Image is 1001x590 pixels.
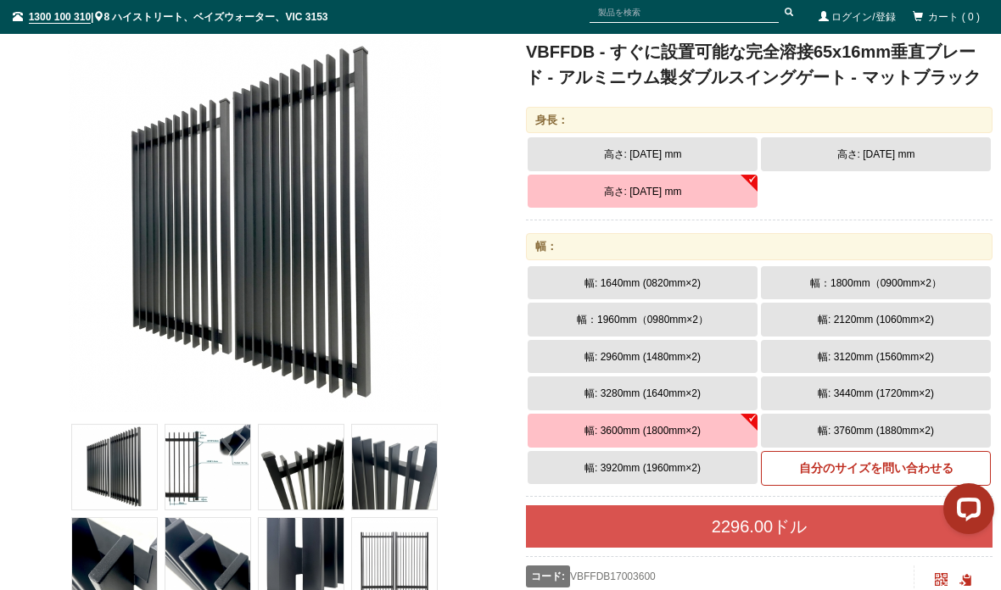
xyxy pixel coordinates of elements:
[528,340,758,374] button: 幅: 2960mm (1480mm×2)
[818,314,934,326] font: 幅: 2120mm (1060mm×2)
[959,574,972,587] span: クリックしてURLをコピー
[928,11,980,23] font: カート ( 0 )
[761,137,991,171] button: 高さ: [DATE] mm
[810,277,942,289] font: 幅：1800mm（0900mm×2）
[528,376,758,410] button: 幅: 3280mm (1640mm×2)
[773,517,807,536] font: ドル
[259,425,344,509] img: VBFFDB - すぐに設置可能な完全溶接65x16mm垂直ブレード - アルミニウム製ダブルスイングゲート - マットブラック
[352,425,437,509] img: VBFFDB - すぐに設置可能な完全溶接65x16mm垂直ブレード - アルミニウム製ダブルスイングゲート - マットブラック
[761,414,991,448] button: 幅: 3760mm (1880mm×2)
[72,425,157,509] img: VBFFDB - すぐに設置可能な完全溶接65x16mm垂直ブレード - アルミニウム製ダブルスイングゲート - マットブラック
[761,340,991,374] button: 幅: 3120mm (1560mm×2)
[531,571,565,582] font: コード:
[528,266,758,300] button: 幅: 1640mm (0820mm×2)
[799,461,953,475] font: 自分のサイズを問い合わせる
[528,414,758,448] button: 幅: 3600mm (1800mm×2)
[584,462,701,474] font: 幅: 3920mm (1960mm×2)
[761,451,991,487] a: 自分のサイズを問い合わせる
[761,266,991,300] button: 幅：1800mm（0900mm×2）
[837,148,915,160] font: 高さ: [DATE] mm
[577,314,708,326] font: 幅：1960mm（0980mm×2）
[535,114,568,126] font: 身長：
[23,11,93,24] font: |
[818,425,934,437] font: 幅: 3760mm (1880mm×2)
[761,303,991,337] button: 幅: 2120mm (1060mm×2)
[590,2,779,23] input: 製品を検索
[604,186,682,198] font: 高さ: [DATE] mm
[818,387,934,399] font: 幅: 3440mm (1720mm×2)
[68,39,441,412] img: VBFFDB - すぐに設置可能な完全溶接65x16mm垂直ブレード - アルミ製ダブルスイングゲート - マットブラック - 高さ: 1700 mm 幅: 3600 mm (1800mm x ...
[584,351,701,363] font: 幅: 2960mm (1480mm×2)
[526,42,981,86] font: VBFFDB - すぐに設置可能な完全溶接65x16mm垂直ブレード - アルミニウム製ダブルスイングゲート - マットブラック
[535,240,557,253] font: 幅：
[528,303,758,337] button: 幅：1960mm（0980mm×2）
[584,277,701,289] font: 幅: 1640mm (0820mm×2)
[528,451,758,485] button: 幅: 3920mm (1960mm×2)
[528,137,758,171] button: 高さ: [DATE] mm
[761,376,991,410] button: 幅: 3440mm (1720mm×2)
[570,571,656,582] font: VBFFDB17003600
[831,11,895,23] a: ログイン/登録
[528,175,758,209] button: 高さ: [DATE] mm
[584,425,701,437] font: 幅: 3600mm (1800mm×2)
[930,476,1001,548] iframe: LiveChatチャットウィジェット
[103,11,327,23] font: 8 ハイストリート、ベイズウォーター、VIC 3153
[712,517,773,536] font: 2296.00
[935,576,948,587] a: クリックして拡大し、スキャンして共有します。
[584,387,701,399] font: 幅: 3280mm (1640mm×2)
[604,148,682,160] font: 高さ: [DATE] mm
[818,351,934,363] font: 幅: 3120mm (1560mm×2)
[165,425,250,509] img: VBFFDB - すぐに設置可能な完全溶接65x16mm垂直ブレード - アルミニウム製ダブルスイングゲート - マットブラック
[10,39,499,412] a: VBFFDB - すぐに設置可能な完全溶接65x16mm垂直ブレード - アルミ製ダブルスイングゲート - マットブラック - 高さ: 1700 mm 幅: 3600 mm (1800mm x ...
